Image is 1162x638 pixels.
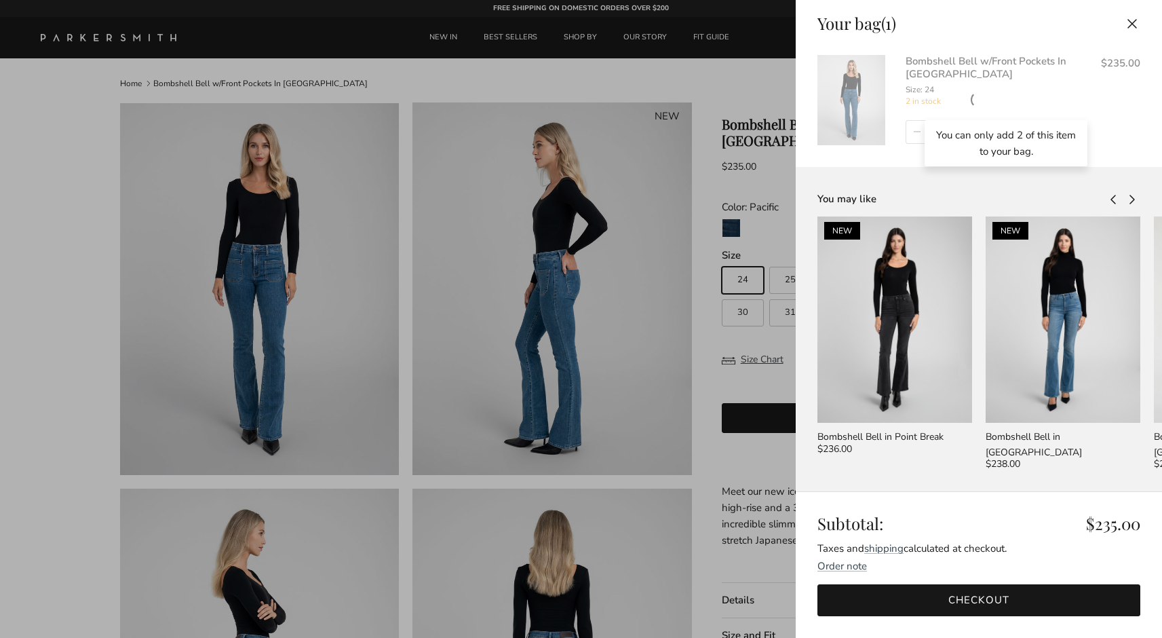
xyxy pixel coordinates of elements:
[817,584,1140,616] a: Checkout
[817,559,867,573] toggle-target: Order note
[925,120,1087,166] div: You can only add 2 of this item to your bag.
[817,14,896,33] div: Your bag
[864,542,904,555] a: shipping
[986,430,1140,475] a: Bombshell Bell in [GEOGRAPHIC_DATA] $238.00
[817,442,852,457] span: $236.00
[986,430,1140,460] div: Bombshell Bell in [GEOGRAPHIC_DATA]
[881,12,896,34] span: (1)
[986,457,1020,472] span: $238.00
[817,540,1140,557] div: Taxes and calculated at checkout.
[1086,514,1140,533] span: $235.00
[817,430,972,445] div: Bombshell Bell in Point Break
[817,430,972,460] a: Bombshell Bell in Point Break $236.00
[817,514,1140,533] div: Subtotal:
[817,192,1105,206] div: You may like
